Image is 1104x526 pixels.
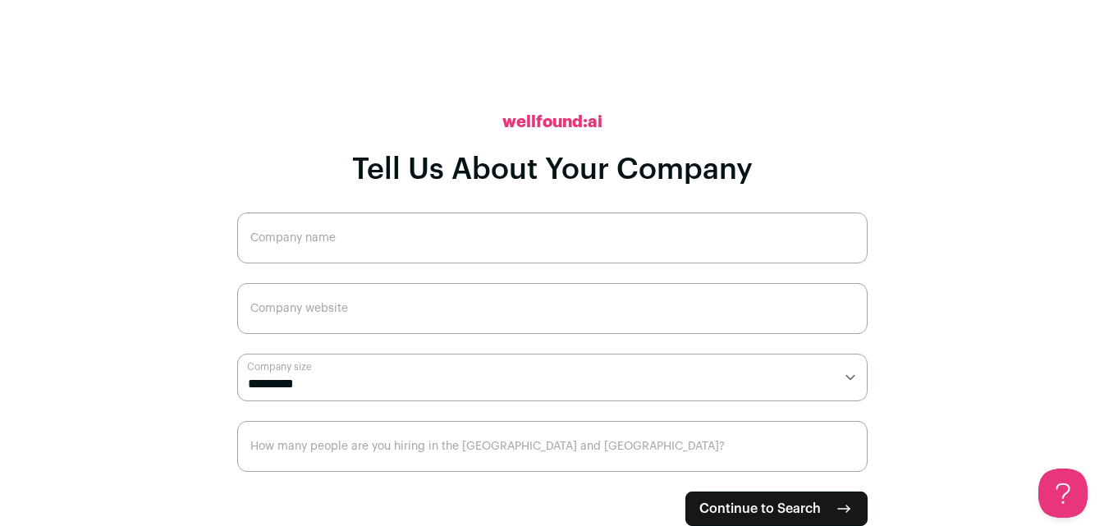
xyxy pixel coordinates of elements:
button: Continue to Search [685,492,868,526]
input: How many people are you hiring in the US and Canada? [237,421,868,472]
h1: Tell Us About Your Company [352,153,753,186]
input: Company website [237,283,868,334]
span: Continue to Search [699,499,821,519]
h2: wellfound:ai [502,111,602,134]
input: Company name [237,213,868,263]
iframe: Help Scout Beacon - Open [1038,469,1088,518]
